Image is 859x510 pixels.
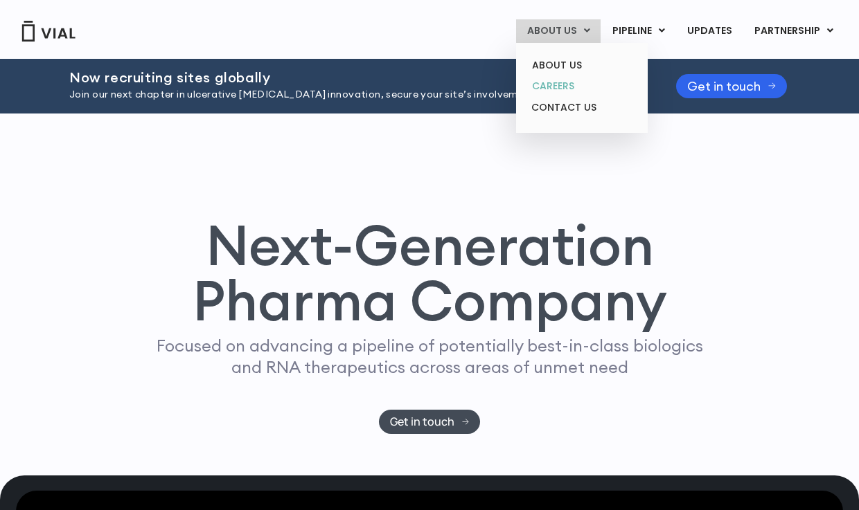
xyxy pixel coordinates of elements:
[69,70,641,85] h2: Now recruiting sites globally
[130,217,729,328] h1: Next-Generation Pharma Company
[390,417,454,427] span: Get in touch
[150,335,709,378] p: Focused on advancing a pipeline of potentially best-in-class biologics and RNA therapeutics acros...
[743,19,844,43] a: PARTNERSHIPMenu Toggle
[521,75,642,97] a: CAREERS
[687,81,761,91] span: Get in touch
[521,97,642,119] a: CONTACT US
[601,19,675,43] a: PIPELINEMenu Toggle
[516,19,601,43] a: ABOUT USMenu Toggle
[21,21,76,42] img: Vial Logo
[379,410,481,434] a: Get in touch
[676,74,787,98] a: Get in touch
[521,55,642,76] a: ABOUT US
[69,87,641,102] p: Join our next chapter in ulcerative [MEDICAL_DATA] innovation, secure your site’s involvement [DA...
[676,19,743,43] a: UPDATES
